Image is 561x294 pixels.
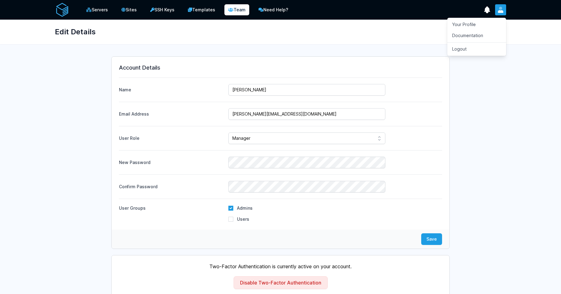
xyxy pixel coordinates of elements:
a: Templates [184,4,219,16]
button: show notifications [482,4,493,15]
a: Sites [117,4,141,16]
div: User Groups [119,205,223,211]
a: Need Help? [254,4,292,16]
label: Users [237,216,249,222]
div: User menu [447,18,506,56]
a: Logout [447,44,506,55]
img: serverAuth logo [55,2,70,17]
button: User menu [495,4,506,15]
a: Your Profile [447,19,506,30]
a: Servers [82,4,112,16]
label: Email Address [119,109,223,117]
button: Save [421,233,442,245]
h1: Edit Details [55,25,96,39]
label: New Password [119,157,223,166]
label: Confirm Password [119,181,223,190]
label: Name [119,84,223,93]
h3: Account Details [119,64,442,71]
a: Documentation [447,30,506,41]
button: Disable Two-Factor Authentication [234,276,328,289]
label: User Role [119,133,223,141]
a: Team [224,4,249,15]
a: SSH Keys [146,4,179,16]
label: Admins [237,205,253,211]
p: Two-Factor Authentication is currently active on your account. [119,263,442,270]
